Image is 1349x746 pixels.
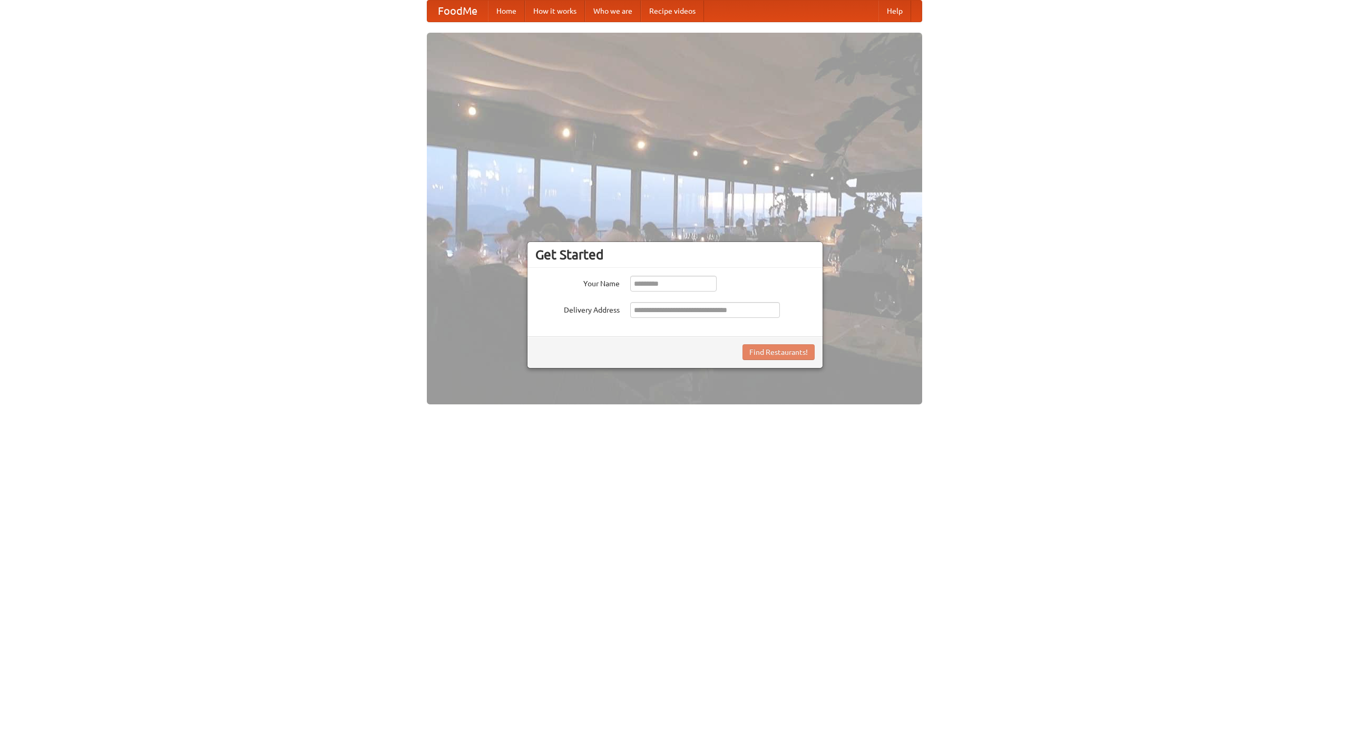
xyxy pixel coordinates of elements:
a: Help [878,1,911,22]
h3: Get Started [535,247,815,263]
button: Find Restaurants! [742,344,815,360]
label: Delivery Address [535,302,620,315]
a: Who we are [585,1,641,22]
a: FoodMe [427,1,488,22]
a: Recipe videos [641,1,704,22]
a: How it works [525,1,585,22]
a: Home [488,1,525,22]
label: Your Name [535,276,620,289]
